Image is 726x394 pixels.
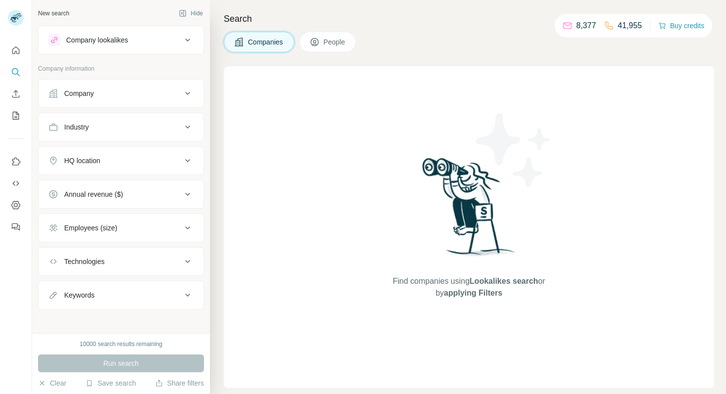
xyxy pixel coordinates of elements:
[576,20,596,32] p: 8,377
[38,378,66,388] button: Clear
[39,115,203,139] button: Industry
[64,223,117,233] div: Employees (size)
[64,88,94,98] div: Company
[85,378,136,388] button: Save search
[469,106,558,195] img: Surfe Illustration - Stars
[39,182,203,206] button: Annual revenue ($)
[64,290,94,300] div: Keywords
[38,9,69,18] div: New search
[444,289,502,297] span: applying Filters
[64,122,89,132] div: Industry
[390,275,548,299] span: Find companies using or by
[39,216,203,240] button: Employees (size)
[39,250,203,273] button: Technologies
[66,35,128,45] div: Company lookalikes
[8,63,24,81] button: Search
[470,277,538,285] span: Lookalikes search
[618,20,642,32] p: 41,955
[64,257,105,266] div: Technologies
[323,37,346,47] span: People
[64,189,123,199] div: Annual revenue ($)
[38,64,204,73] p: Company information
[64,156,100,166] div: HQ location
[8,153,24,171] button: Use Surfe on LinkedIn
[8,107,24,125] button: My lists
[248,37,284,47] span: Companies
[39,283,203,307] button: Keywords
[39,82,203,105] button: Company
[224,12,714,26] h4: Search
[39,28,203,52] button: Company lookalikes
[8,85,24,103] button: Enrich CSV
[8,196,24,214] button: Dashboard
[8,175,24,192] button: Use Surfe API
[172,6,210,21] button: Hide
[418,155,521,265] img: Surfe Illustration - Woman searching with binoculars
[39,149,203,173] button: HQ location
[8,42,24,59] button: Quick start
[658,19,704,33] button: Buy credits
[80,340,162,349] div: 10000 search results remaining
[8,218,24,236] button: Feedback
[155,378,204,388] button: Share filters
